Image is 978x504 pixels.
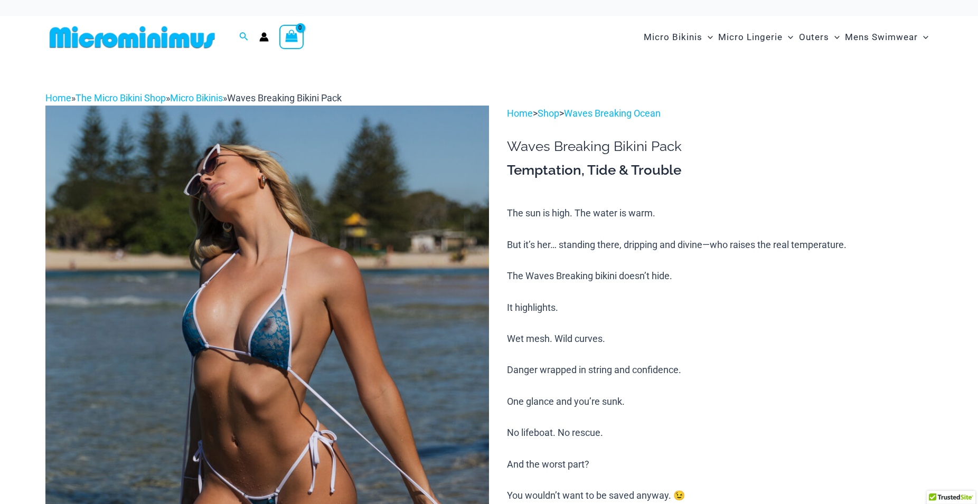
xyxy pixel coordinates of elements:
a: Waves Breaking Ocean [564,108,661,119]
a: View Shopping Cart, empty [279,25,304,49]
p: > > [507,106,933,121]
span: Waves Breaking Bikini Pack [227,92,342,103]
a: Account icon link [259,32,269,42]
a: Micro LingerieMenu ToggleMenu Toggle [716,21,796,53]
a: Micro BikinisMenu ToggleMenu Toggle [641,21,716,53]
a: OutersMenu ToggleMenu Toggle [796,21,842,53]
a: Search icon link [239,31,249,44]
span: Outers [799,24,829,51]
img: MM SHOP LOGO FLAT [45,25,219,49]
span: Menu Toggle [829,24,840,51]
span: Menu Toggle [783,24,793,51]
a: Micro Bikinis [170,92,223,103]
a: Shop [538,108,559,119]
a: Mens SwimwearMenu ToggleMenu Toggle [842,21,931,53]
a: The Micro Bikini Shop [76,92,166,103]
span: Menu Toggle [918,24,928,51]
h3: Temptation, Tide & Trouble [507,161,933,179]
p: The sun is high. The water is warm. But it’s her… standing there, dripping and divine—who raises ... [507,205,933,503]
span: Micro Bikinis [644,24,702,51]
nav: Site Navigation [640,20,933,55]
a: Home [45,92,71,103]
span: Mens Swimwear [845,24,918,51]
span: Micro Lingerie [718,24,783,51]
h1: Waves Breaking Bikini Pack [507,138,933,155]
span: » » » [45,92,342,103]
a: Home [507,108,533,119]
span: Menu Toggle [702,24,713,51]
